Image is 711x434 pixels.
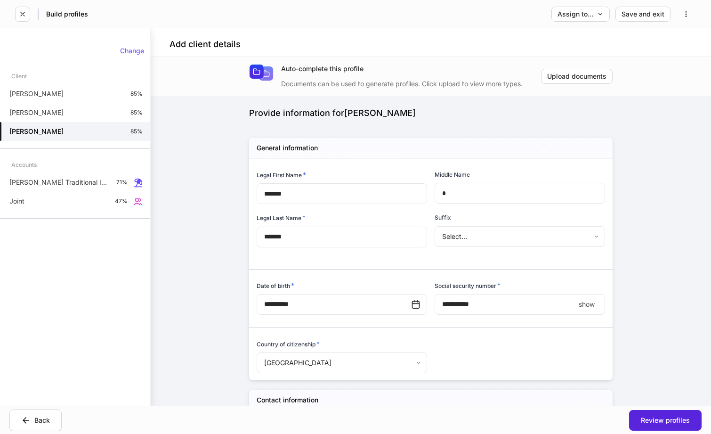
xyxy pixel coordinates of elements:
[281,64,541,74] div: Auto-complete this profile
[130,128,143,135] p: 85%
[9,108,64,117] p: [PERSON_NAME]
[641,417,690,424] div: Review profiles
[120,48,144,54] div: Change
[114,43,150,58] button: Change
[115,197,128,205] p: 47%
[622,11,664,17] div: Save and exit
[249,107,613,119] div: Provide information for [PERSON_NAME]
[281,74,541,89] div: Documents can be used to generate profiles. Click upload to view more types.
[9,89,64,98] p: [PERSON_NAME]
[130,109,143,116] p: 85%
[257,352,427,373] div: [GEOGRAPHIC_DATA]
[9,409,62,431] button: Back
[615,7,671,22] button: Save and exit
[435,213,451,222] h6: Suffix
[257,143,318,153] h5: General information
[170,39,241,50] h4: Add client details
[116,179,128,186] p: 71%
[257,339,320,349] h6: Country of citizenship
[547,73,606,80] div: Upload documents
[11,156,37,173] div: Accounts
[21,416,50,425] div: Back
[130,90,143,98] p: 85%
[257,395,318,405] h5: Contact information
[435,226,605,247] div: Select...
[46,9,88,19] h5: Build profiles
[435,170,470,179] h6: Middle Name
[551,7,610,22] button: Assign to...
[557,11,604,17] div: Assign to...
[257,170,306,180] h6: Legal First Name
[9,178,109,187] p: [PERSON_NAME] Traditional IRA
[11,68,27,84] div: Client
[9,197,24,206] p: Joint
[579,300,595,309] p: show
[435,281,501,290] h6: Social security number
[257,281,294,290] h6: Date of birth
[629,410,702,431] button: Review profiles
[257,213,306,222] h6: Legal Last Name
[9,127,64,136] h5: [PERSON_NAME]
[541,69,613,84] button: Upload documents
